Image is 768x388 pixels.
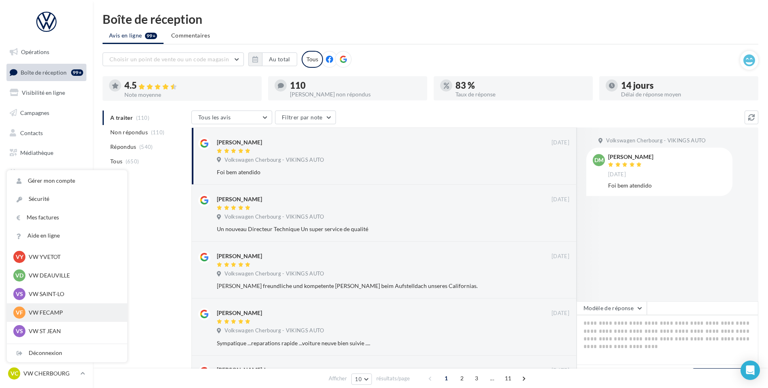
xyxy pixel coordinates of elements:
[741,361,760,380] div: Open Intercom Messenger
[198,114,231,121] span: Tous les avis
[621,92,752,97] div: Délai de réponse moyen
[16,253,23,261] span: VY
[552,139,569,146] span: [DATE]
[376,375,410,382] span: résultats/page
[608,171,626,178] span: [DATE]
[608,154,653,160] div: [PERSON_NAME]
[225,213,324,221] span: Volkswagen Cherbourg - VIKINGS AUTO
[577,301,647,315] button: Modèle de réponse
[5,104,88,121] a: Campagnes
[440,372,453,385] span: 1
[217,309,262,317] div: [PERSON_NAME]
[7,190,127,208] a: Sécurité
[225,327,324,334] span: Volkswagen Cherbourg - VIKINGS AUTO
[103,13,758,25] div: Boîte de réception
[5,211,88,235] a: Campagnes DataOnDemand
[5,144,88,161] a: Médiathèque
[20,109,49,116] span: Campagnes
[248,52,297,66] button: Au total
[217,138,262,146] div: [PERSON_NAME]
[29,290,118,298] p: VW SAINT-LO
[23,369,77,378] p: VW CHERBOURG
[290,81,421,90] div: 110
[455,81,586,90] div: 83 %
[7,344,127,362] div: Déconnexion
[7,227,127,245] a: Aide en ligne
[20,169,47,176] span: Calendrier
[290,92,421,97] div: [PERSON_NAME] non répondus
[217,282,517,290] div: [PERSON_NAME] freundliche und kompetente [PERSON_NAME] beim Aufstelldach unseres Californias.
[552,253,569,260] span: [DATE]
[139,144,153,150] span: (540)
[6,366,86,381] a: VC VW CHERBOURG
[126,158,139,165] span: (650)
[110,128,148,136] span: Non répondus
[29,253,118,261] p: VW YVETOT
[5,44,88,60] a: Opérations
[329,375,347,382] span: Afficher
[21,48,49,55] span: Opérations
[16,309,23,317] span: VF
[470,372,483,385] span: 3
[502,372,515,385] span: 11
[5,64,88,81] a: Boîte de réception99+
[355,376,362,382] span: 10
[608,181,726,190] div: Foi bem atendido
[225,156,324,164] span: Volkswagen Cherbourg - VIKINGS AUTO
[10,369,18,378] span: VC
[217,195,262,203] div: [PERSON_NAME]
[20,149,53,156] span: Médiathèque
[455,92,586,97] div: Taux de réponse
[171,31,210,40] span: Commentaires
[29,327,118,335] p: VW ST JEAN
[275,111,336,124] button: Filtrer par note
[191,111,272,124] button: Tous les avis
[621,81,752,90] div: 14 jours
[5,125,88,142] a: Contacts
[552,310,569,317] span: [DATE]
[225,270,324,277] span: Volkswagen Cherbourg - VIKINGS AUTO
[486,372,499,385] span: ...
[124,92,255,98] div: Note moyenne
[15,271,23,280] span: VD
[29,309,118,317] p: VW FECAMP
[594,156,604,164] span: DM
[217,225,517,233] div: Un nouveau Directeur Technique Un super service de qualité
[217,339,517,347] div: Sympatique ...reparations rapide ...voiture neuve bien suivie ....
[5,84,88,101] a: Visibilité en ligne
[29,271,118,280] p: VW DEAUVILLE
[16,327,23,335] span: VS
[151,129,165,136] span: (110)
[20,129,43,136] span: Contacts
[7,209,127,227] a: Mes factures
[217,366,276,374] div: [PERSON_NAME]-horn
[124,81,255,90] div: 4.5
[21,69,67,75] span: Boîte de réception
[22,89,65,96] span: Visibilité en ligne
[71,69,83,76] div: 99+
[217,252,262,260] div: [PERSON_NAME]
[552,367,569,374] span: [DATE]
[110,143,136,151] span: Répondus
[302,51,323,68] div: Tous
[217,168,517,176] div: Foi bem atendido
[103,52,244,66] button: Choisir un point de vente ou un code magasin
[7,172,127,190] a: Gérer mon compte
[606,137,705,144] span: Volkswagen Cherbourg - VIKINGS AUTO
[16,290,23,298] span: VS
[351,373,372,385] button: 10
[5,165,88,181] a: Calendrier
[262,52,297,66] button: Au total
[455,372,468,385] span: 2
[110,157,122,165] span: Tous
[5,185,88,209] a: PLV et print personnalisable
[109,56,229,63] span: Choisir un point de vente ou un code magasin
[552,196,569,203] span: [DATE]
